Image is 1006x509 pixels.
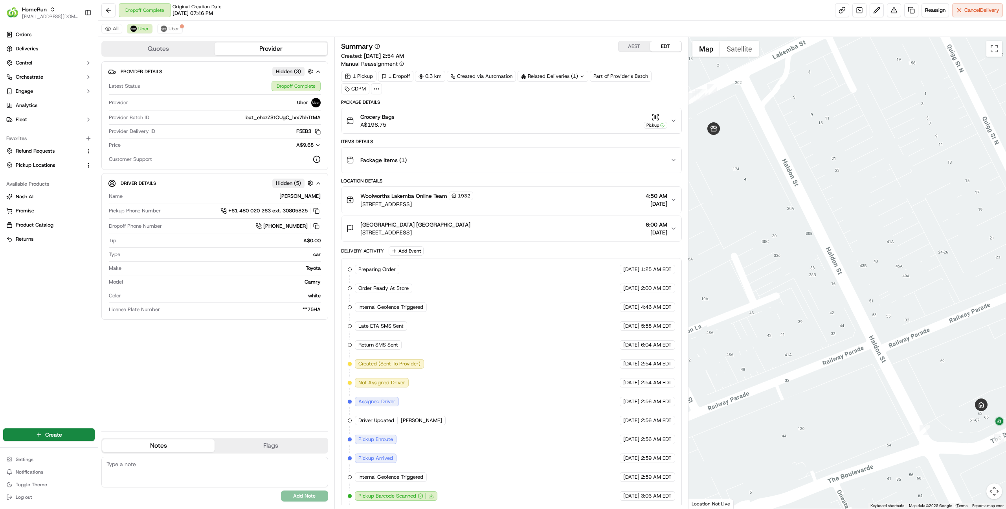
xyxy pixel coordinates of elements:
[101,24,122,33] button: All
[22,6,47,13] span: HomeRun
[358,360,420,367] span: Created (Sent To Provider)
[360,192,447,200] span: Woolworths Lakemba Online Team
[16,207,34,214] span: Promise
[623,474,639,481] span: [DATE]
[341,108,681,133] button: Grocery BagsA$198.75Pickup
[623,304,639,311] span: [DATE]
[127,24,152,33] button: Uber
[6,148,82,155] a: Refund Requests
[263,223,308,230] span: [PHONE_NUMBER]
[121,180,156,186] span: Driver Details
[447,71,516,82] a: Created via Automation
[360,113,395,121] span: Grocery Bags
[994,434,1004,444] div: 10
[70,122,86,128] span: [DATE]
[401,417,442,424] span: [PERSON_NAME]
[6,207,92,214] a: Promise
[623,492,639,500] span: [DATE]
[215,439,327,452] button: Flags
[3,233,95,245] button: Returns
[3,71,95,83] button: Orchestrate
[341,187,681,213] button: Woolworths Lakemba Online Team1932[STREET_ADDRESS]4:50 AM[DATE]
[389,246,424,256] button: Add Event
[311,98,321,107] img: uber-new-logo.jpeg
[3,145,95,157] button: Refund Requests
[870,503,904,509] button: Keyboard shortcuts
[296,142,314,148] span: A$9.68
[276,68,301,75] span: Hidden ( 3 )
[35,75,129,83] div: Start new chat
[255,222,321,231] a: [PHONE_NUMBER]
[688,499,734,509] div: Location Not Live
[415,71,445,82] div: 0.3 km
[126,193,321,200] div: [PERSON_NAME]
[215,42,327,55] button: Provider
[358,417,394,424] span: Driver Updated
[109,306,160,313] span: License Plate Number
[109,251,120,258] span: Type
[16,456,33,463] span: Settings
[63,173,129,187] a: 💻API Documentation
[8,177,14,183] div: 📗
[109,223,162,230] span: Dropoff Phone Number
[3,3,81,22] button: HomeRunHomeRun[EMAIL_ADDRESS][DOMAIN_NAME]
[16,122,22,129] img: 1736555255976-a54dd68f-1ca7-489b-9aae-adbdc363a1c4
[20,51,141,59] input: Got a question? Start typing here...
[358,474,423,481] span: Internal Geofence Triggered
[641,417,672,424] span: 2:56 AM EDT
[8,8,24,24] img: Nash
[3,159,95,172] button: Pickup Locations
[341,148,681,173] button: Package Items (1)
[161,26,167,32] img: uber-new-logo.jpeg
[623,398,639,405] span: [DATE]
[641,474,672,481] span: 2:59 AM EDT
[360,221,470,229] span: [GEOGRAPHIC_DATA] [GEOGRAPHIC_DATA]
[123,251,321,258] div: car
[925,7,945,14] span: Reassign
[909,503,952,508] span: Map data ©2025 Google
[641,304,672,311] span: 4:46 AM EDT
[157,24,183,33] button: Uber
[16,102,37,109] span: Analytics
[109,156,152,163] span: Customer Support
[8,136,20,148] img: Farooq Akhtar
[952,3,1003,17] button: CancelDelivery
[6,236,92,243] a: Returns
[74,176,126,184] span: API Documentation
[220,207,321,215] button: +61 480 020 263 ext. 30805825
[109,193,123,200] span: Name
[623,323,639,330] span: [DATE]
[8,114,20,127] img: Farooq Akhtar
[8,31,143,44] p: Welcome 👋
[55,195,95,201] a: Powered byPylon
[125,265,321,272] div: Toyota
[341,71,376,82] div: 1 Pickup
[646,221,667,229] span: 6:00 AM
[16,481,47,488] span: Toggle Theme
[358,285,409,292] span: Order Ready At Store
[358,379,405,386] span: Not Assigned Driver
[922,3,949,17] button: Reassign
[16,236,33,243] span: Returns
[8,102,53,109] div: Past conversations
[358,436,393,443] span: Pickup Enroute
[16,116,27,123] span: Fleet
[341,138,682,145] div: Items Details
[16,469,43,475] span: Notifications
[641,323,672,330] span: 5:58 AM EDT
[358,341,398,349] span: Return SMS Sent
[16,31,31,38] span: Orders
[3,205,95,217] button: Promise
[251,142,321,149] button: A$9.68
[35,83,108,89] div: We're available if you need us!
[24,143,64,149] span: [PERSON_NAME]
[16,221,53,229] span: Product Catalog
[121,68,162,75] span: Provider Details
[692,91,703,101] div: 5
[16,176,60,184] span: Knowledge Base
[518,71,588,82] div: Related Deliveries (1)
[65,122,68,128] span: •
[986,483,1002,499] button: Map camera controls
[16,45,38,52] span: Deliveries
